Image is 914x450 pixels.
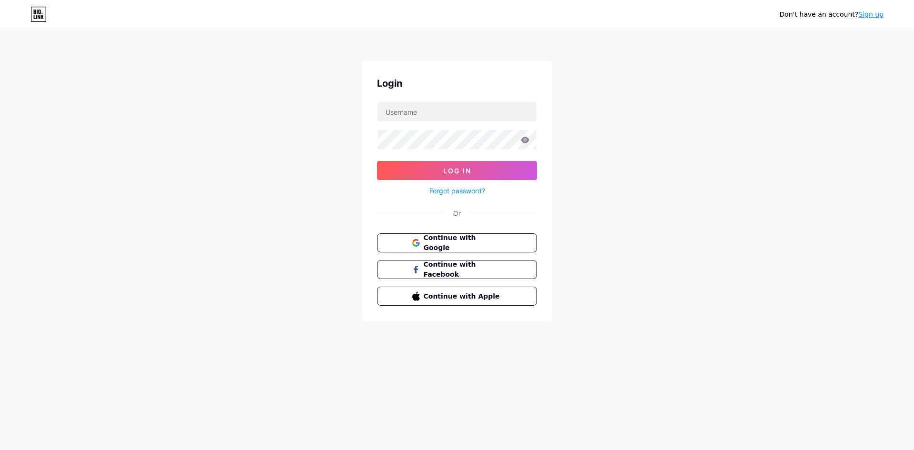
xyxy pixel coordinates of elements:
button: Continue with Facebook [377,260,537,279]
button: Continue with Apple [377,287,537,306]
button: Continue with Google [377,233,537,252]
div: Or [453,208,461,218]
a: Sign up [858,10,884,18]
button: Log In [377,161,537,180]
div: Login [377,76,537,90]
a: Forgot password? [429,186,485,196]
span: Continue with Google [424,233,502,253]
span: Continue with Apple [424,291,502,301]
div: Don't have an account? [779,10,884,20]
input: Username [378,102,536,121]
span: Continue with Facebook [424,260,502,280]
span: Log In [443,167,471,175]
